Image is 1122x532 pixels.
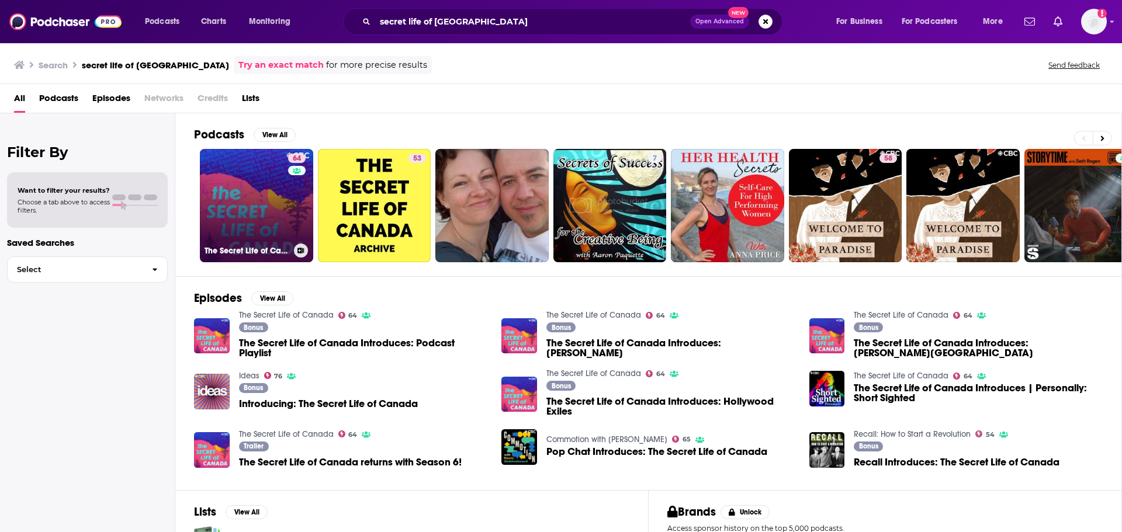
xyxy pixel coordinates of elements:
[205,246,289,256] h3: The Secret Life of Canada
[194,127,244,142] h2: Podcasts
[964,313,972,318] span: 64
[546,397,795,416] a: The Secret Life of Canada Introduces: Hollywood Exiles
[194,127,296,142] a: PodcastsView All
[902,13,958,30] span: For Podcasters
[8,266,143,273] span: Select
[194,291,293,305] a: EpisodesView All
[264,372,283,379] a: 76
[854,457,1059,467] span: Recall Introduces: The Secret Life of Canada
[854,338,1103,358] a: The Secret Life of Canada Introduces: Kuper Island
[828,12,897,31] button: open menu
[1045,60,1103,70] button: Send feedback
[92,89,130,113] a: Episodes
[546,447,767,457] a: Pop Chat Introduces: The Secret Life of Canada
[728,7,749,18] span: New
[193,12,233,31] a: Charts
[953,373,972,380] a: 64
[546,338,795,358] a: The Secret Life of Canada Introduces: Buffy
[546,310,641,320] a: The Secret Life of Canada
[690,15,749,29] button: Open AdvancedNew
[809,432,845,468] img: Recall Introduces: The Secret Life of Canada
[646,312,665,319] a: 64
[239,338,488,358] a: The Secret Life of Canada Introduces: Podcast Playlist
[198,89,228,113] span: Credits
[809,371,845,406] img: The Secret Life of Canada Introduces | Personally: Short Sighted
[413,153,421,165] span: 53
[1081,9,1107,34] button: Show profile menu
[1049,12,1067,32] a: Show notifications dropdown
[501,377,537,412] a: The Secret Life of Canada Introduces: Hollywood Exiles
[194,505,216,519] h2: Lists
[986,432,995,437] span: 54
[39,60,68,71] h3: Search
[975,12,1017,31] button: open menu
[242,89,259,113] a: Lists
[239,371,259,381] a: Ideas
[39,89,78,113] a: Podcasts
[194,432,230,468] img: The Secret Life of Canada returns with Season 6!
[144,89,183,113] span: Networks
[975,430,995,437] a: 54
[9,11,122,33] img: Podchaser - Follow, Share and Rate Podcasts
[244,324,263,331] span: Bonus
[375,12,690,31] input: Search podcasts, credits, & more...
[859,443,878,450] span: Bonus
[249,13,290,30] span: Monitoring
[338,430,358,437] a: 64
[656,313,665,318] span: 64
[238,58,324,72] a: Try an exact match
[1081,9,1107,34] span: Logged in as HCCPublicity
[194,374,230,409] img: Introducing: The Secret Life of Canada
[293,153,301,165] span: 64
[241,12,306,31] button: open menu
[501,429,537,465] img: Pop Chat Introduces: The Secret Life of Canada
[274,374,282,379] span: 76
[254,128,296,142] button: View All
[653,153,657,165] span: 7
[244,443,264,450] span: Trailer
[239,457,462,467] a: The Secret Life of Canada returns with Season 6!
[854,383,1103,403] a: The Secret Life of Canada Introduces | Personally: Short Sighted
[546,368,641,378] a: The Secret Life of Canada
[667,505,716,519] h2: Brands
[964,374,972,379] span: 64
[251,291,293,305] button: View All
[239,310,334,320] a: The Secret Life of Canada
[501,318,537,354] a: The Secret Life of Canada Introduces: Buffy
[854,371,948,381] a: The Secret Life of Canada
[854,338,1103,358] span: The Secret Life of Canada Introduces: [PERSON_NAME][GEOGRAPHIC_DATA]
[953,312,972,319] a: 64
[672,436,691,443] a: 65
[648,154,662,163] a: 7
[348,432,357,437] span: 64
[836,13,882,30] span: For Business
[226,505,268,519] button: View All
[983,13,1003,30] span: More
[646,370,665,377] a: 64
[683,437,691,442] span: 65
[194,318,230,354] img: The Secret Life of Canada Introduces: Podcast Playlist
[809,318,845,354] img: The Secret Life of Canada Introduces: Kuper Island
[239,399,418,409] a: Introducing: The Secret Life of Canada
[894,12,975,31] button: open menu
[201,13,226,30] span: Charts
[656,371,665,377] span: 64
[194,505,268,519] a: ListsView All
[14,89,25,113] span: All
[200,149,313,262] a: 64The Secret Life of Canada
[546,338,795,358] span: The Secret Life of Canada Introduces: [PERSON_NAME]
[18,198,110,214] span: Choose a tab above to access filters.
[546,434,667,444] a: Commotion with Elamin Abdelmahmoud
